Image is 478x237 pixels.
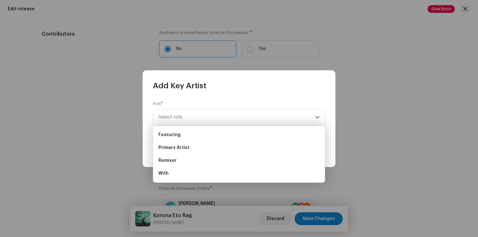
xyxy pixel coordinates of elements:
div: dropdown trigger [315,109,320,125]
ul: Option List [153,126,325,182]
li: Primary Artist [156,141,322,154]
span: Primary Artist [158,145,190,151]
label: Role [153,101,163,106]
span: Featuring [158,132,181,138]
li: Featuring [156,128,322,141]
li: Remixer [156,154,322,167]
span: With [158,170,169,177]
span: Select role [158,109,315,125]
span: Remixer [158,157,177,164]
li: With [156,167,322,180]
span: Add Key Artist [153,81,206,91]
